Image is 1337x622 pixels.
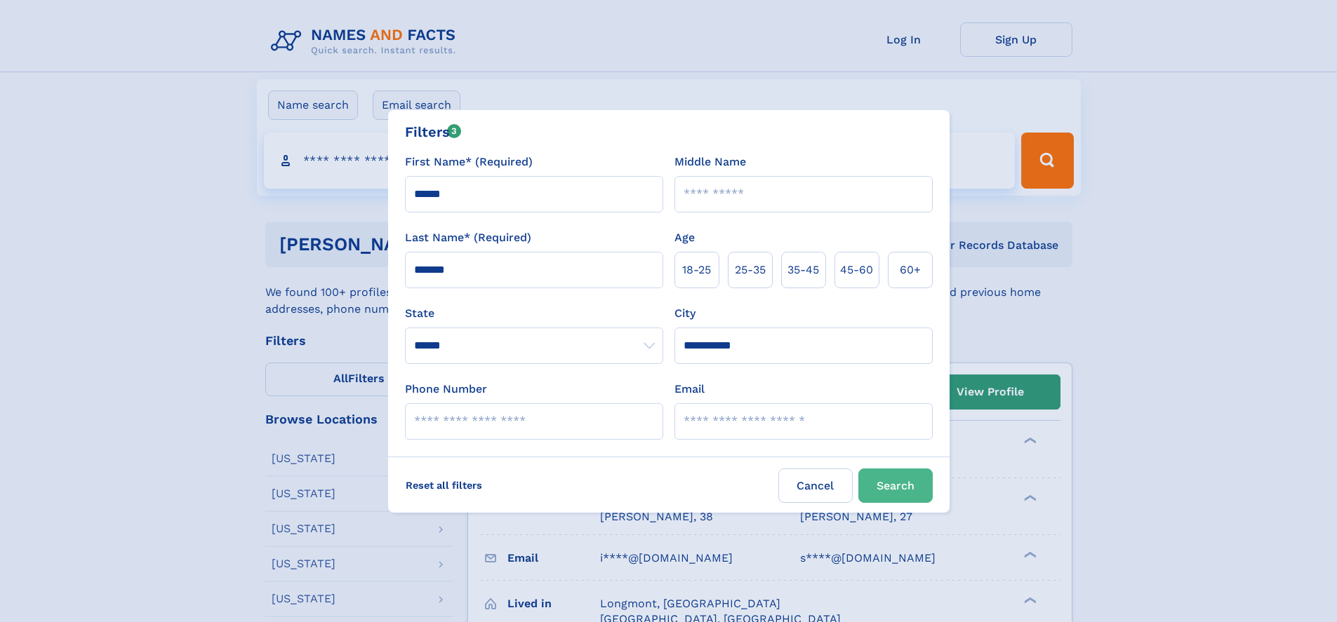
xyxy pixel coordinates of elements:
[674,154,746,170] label: Middle Name
[405,381,487,398] label: Phone Number
[858,468,933,503] button: Search
[900,262,921,278] span: 60+
[778,468,853,503] label: Cancel
[397,468,491,502] label: Reset all filters
[682,262,711,278] span: 18‑25
[405,229,531,246] label: Last Name* (Required)
[735,262,766,278] span: 25‑35
[840,262,873,278] span: 45‑60
[405,121,462,142] div: Filters
[674,381,705,398] label: Email
[405,154,533,170] label: First Name* (Required)
[674,229,695,246] label: Age
[674,305,696,322] label: City
[787,262,819,278] span: 35‑45
[405,305,663,322] label: State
